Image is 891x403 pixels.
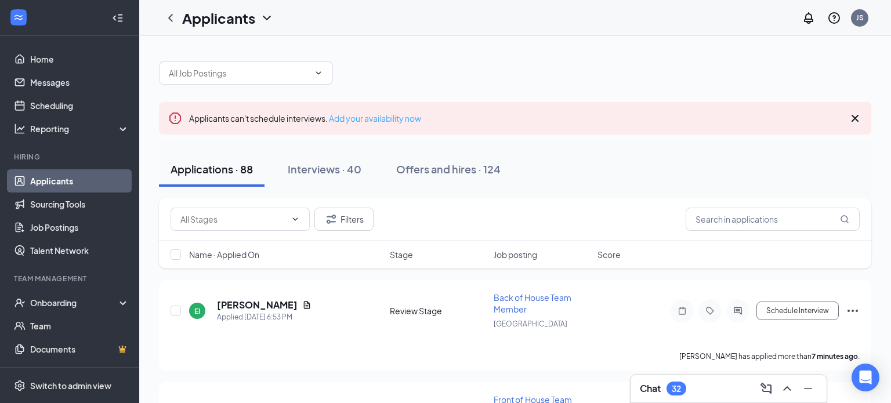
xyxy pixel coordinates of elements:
[164,11,178,25] svg: ChevronLeft
[812,352,858,361] b: 7 minutes ago
[703,306,717,315] svg: Tag
[780,382,794,395] svg: ChevronUp
[597,249,621,260] span: Score
[856,13,864,23] div: JS
[30,216,129,239] a: Job Postings
[302,300,312,310] svg: Document
[30,48,129,71] a: Home
[288,162,361,176] div: Interviews · 40
[494,249,537,260] span: Job posting
[686,208,860,231] input: Search in applications
[802,11,816,25] svg: Notifications
[848,111,862,125] svg: Cross
[759,382,773,395] svg: ComposeMessage
[390,305,487,317] div: Review Stage
[840,215,849,224] svg: MagnifyingGlass
[390,249,413,260] span: Stage
[799,379,817,398] button: Minimize
[30,380,111,391] div: Switch to admin view
[756,302,839,320] button: Schedule Interview
[30,193,129,216] a: Sourcing Tools
[852,364,879,391] div: Open Intercom Messenger
[731,306,745,315] svg: ActiveChat
[801,382,815,395] svg: Minimize
[291,215,300,224] svg: ChevronDown
[778,379,796,398] button: ChevronUp
[672,384,681,394] div: 32
[180,213,286,226] input: All Stages
[30,361,129,384] a: SurveysCrown
[217,311,312,323] div: Applied [DATE] 6:53 PM
[494,292,571,314] span: Back of House Team Member
[675,306,689,315] svg: Note
[846,304,860,318] svg: Ellipses
[189,113,421,124] span: Applicants can't schedule interviews.
[640,382,661,395] h3: Chat
[168,111,182,125] svg: Error
[14,152,127,162] div: Hiring
[30,314,129,337] a: Team
[314,68,323,78] svg: ChevronDown
[30,169,129,193] a: Applicants
[396,162,501,176] div: Offers and hires · 124
[189,249,259,260] span: Name · Applied On
[30,297,119,308] div: Onboarding
[30,123,130,135] div: Reporting
[324,212,338,226] svg: Filter
[314,208,374,231] button: Filter Filters
[30,94,129,117] a: Scheduling
[182,8,255,28] h1: Applicants
[679,351,860,361] p: [PERSON_NAME] has applied more than .
[14,274,127,284] div: Team Management
[14,123,26,135] svg: Analysis
[30,337,129,361] a: DocumentsCrown
[112,12,124,24] svg: Collapse
[217,299,298,311] h5: [PERSON_NAME]
[329,113,421,124] a: Add your availability now
[169,67,309,79] input: All Job Postings
[494,320,567,328] span: [GEOGRAPHIC_DATA]
[30,239,129,262] a: Talent Network
[260,11,274,25] svg: ChevronDown
[14,380,26,391] svg: Settings
[827,11,841,25] svg: QuestionInfo
[757,379,776,398] button: ComposeMessage
[30,71,129,94] a: Messages
[14,297,26,308] svg: UserCheck
[13,12,24,23] svg: WorkstreamLogo
[171,162,253,176] div: Applications · 88
[194,306,200,316] div: EI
